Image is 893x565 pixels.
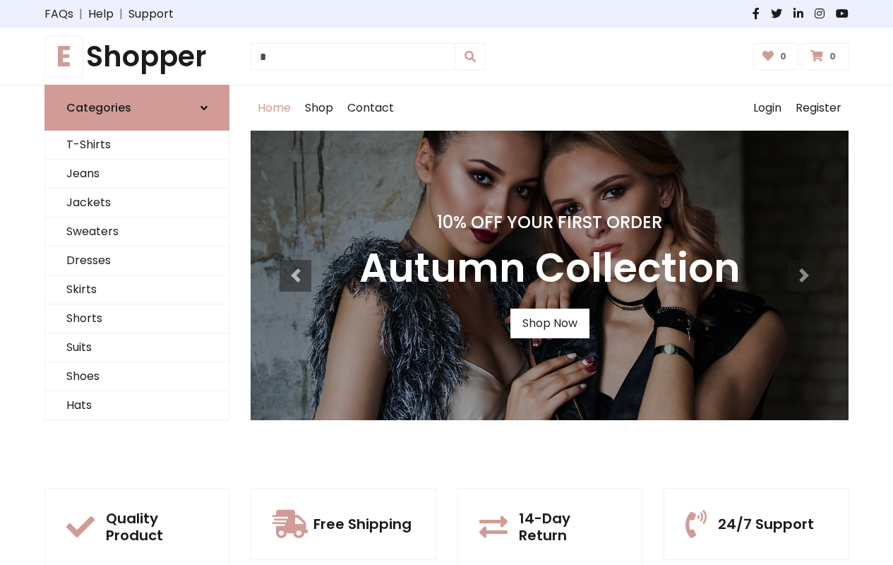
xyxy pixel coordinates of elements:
[777,50,790,63] span: 0
[128,6,174,23] a: Support
[66,101,131,114] h6: Categories
[826,50,839,63] span: 0
[718,516,814,533] h5: 24/7 Support
[45,275,229,304] a: Skirts
[519,510,621,544] h5: 14-Day Return
[45,391,229,420] a: Hats
[753,43,799,70] a: 0
[44,36,83,77] span: E
[44,40,229,73] h1: Shopper
[73,6,88,23] span: |
[114,6,128,23] span: |
[313,516,412,533] h5: Free Shipping
[45,189,229,218] a: Jackets
[251,85,298,131] a: Home
[45,218,229,246] a: Sweaters
[789,85,849,131] a: Register
[340,85,401,131] a: Contact
[44,40,229,73] a: EShopper
[44,6,73,23] a: FAQs
[44,85,229,131] a: Categories
[298,85,340,131] a: Shop
[106,510,208,544] h5: Quality Product
[88,6,114,23] a: Help
[45,131,229,160] a: T-Shirts
[45,246,229,275] a: Dresses
[45,362,229,391] a: Shoes
[746,85,789,131] a: Login
[359,244,741,292] h3: Autumn Collection
[45,333,229,362] a: Suits
[45,304,229,333] a: Shorts
[510,309,589,338] a: Shop Now
[45,160,229,189] a: Jeans
[801,43,849,70] a: 0
[359,213,741,233] h4: 10% Off Your First Order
